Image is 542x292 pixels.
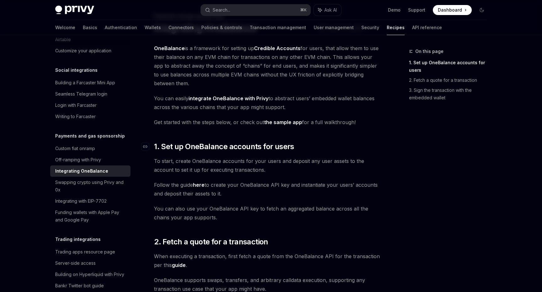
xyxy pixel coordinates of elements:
a: 1. Set up OneBalance accounts for users [409,58,492,75]
a: Building on Hyperliquid with Privy [50,269,130,280]
a: Server-side access [50,258,130,269]
span: Get started with the steps below, or check out for a full walkthrough! [154,118,380,127]
a: here [193,182,205,188]
div: Integrating OneBalance [55,167,108,175]
a: Swapping crypto using Privy and 0x [50,177,130,196]
a: Wallets [145,20,161,35]
a: Bankr Twitter bot guide [50,280,130,291]
div: Customize your application [55,47,111,55]
a: Trading apps resource page [50,246,130,258]
a: Welcome [55,20,75,35]
span: Dashboard [438,7,462,13]
span: You can also use your OneBalance API key to fetch an aggregated balance across all the chains you... [154,204,380,222]
a: Recipes [387,20,405,35]
div: Building on Hyperliquid with Privy [55,271,124,278]
button: Search...⌘K [201,4,311,16]
a: Dashboard [433,5,472,15]
span: You can easily to abstract users’ embedded wallet balances across the various chains that your ap... [154,94,380,112]
a: Authentication [105,20,137,35]
h5: Trading integrations [55,236,101,243]
a: Demo [388,7,401,13]
a: Security [361,20,379,35]
a: Policies & controls [201,20,242,35]
a: Credible Accounts [254,45,300,52]
span: To start, create OneBalance accounts for your users and deposit any user assets to the account to... [154,157,380,174]
a: Custom fiat onramp [50,143,130,154]
div: Search... [213,6,230,14]
span: is a framework for setting up for users, that allow them to use their balance on any EVM chain fo... [154,44,380,88]
a: OneBalance [154,45,185,52]
a: 2. Fetch a quote for a transaction [409,75,492,85]
span: 1. Set up OneBalance accounts for users [154,142,294,152]
a: Login with Farcaster [50,100,130,111]
a: the sample app [264,119,302,126]
div: Custom fiat onramp [55,145,95,152]
a: API reference [412,20,442,35]
div: Integrating with EIP-7702 [55,197,107,205]
div: Login with Farcaster [55,102,97,109]
a: integrate OneBalance with Privy [189,95,268,102]
div: Trading apps resource page [55,248,115,256]
h5: Payments and gas sponsorship [55,132,125,140]
div: Bankr Twitter bot guide [55,282,104,289]
a: Integrating with EIP-7702 [50,196,130,207]
a: Seamless Telegram login [50,88,130,100]
a: Basics [83,20,97,35]
span: Follow the guide to create your OneBalance API key and instantiate your users’ accounts and depos... [154,180,380,198]
button: Toggle dark mode [477,5,487,15]
span: 2. Fetch a quote for a transaction [154,237,268,247]
span: ⌘ K [300,8,307,13]
div: Writing to Farcaster [55,113,96,120]
h5: Social integrations [55,66,98,74]
div: Swapping crypto using Privy and 0x [55,179,127,194]
button: Ask AI [314,4,341,16]
a: Integrating OneBalance [50,165,130,177]
span: When executing a transaction, first fetch a quote from the OneBalance API for the transaction per... [154,252,380,269]
div: Building a Farcaster Mini App [55,79,115,86]
a: Connectors [168,20,194,35]
div: Off-ramping with Privy [55,156,101,164]
a: Customize your application [50,45,130,56]
a: guide [172,262,186,269]
a: Building a Farcaster Mini App [50,77,130,88]
img: dark logo [55,6,94,14]
div: Seamless Telegram login [55,90,107,98]
div: Funding wallets with Apple Pay and Google Pay [55,209,127,224]
a: Support [408,7,425,13]
a: Transaction management [250,20,306,35]
a: Navigate to header [141,142,154,152]
span: Ask AI [324,7,337,13]
a: Funding wallets with Apple Pay and Google Pay [50,207,130,226]
a: 3. Sign the transaction with the embedded wallet [409,85,492,103]
span: On this page [415,48,444,55]
a: Writing to Farcaster [50,111,130,122]
a: User management [314,20,354,35]
div: Server-side access [55,259,96,267]
a: Off-ramping with Privy [50,154,130,165]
